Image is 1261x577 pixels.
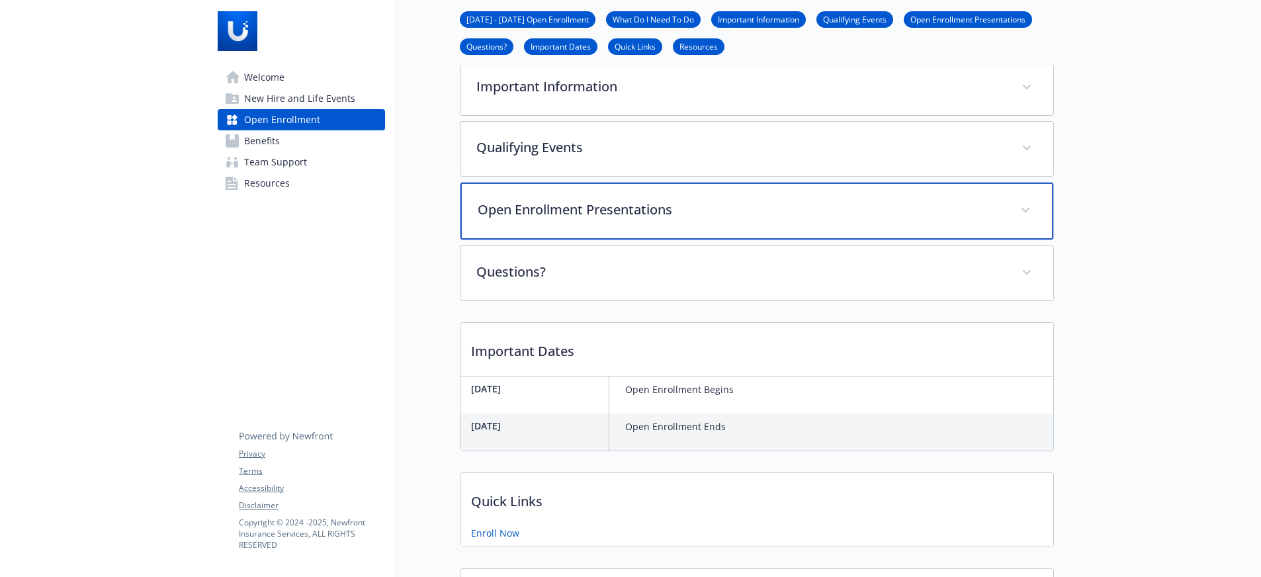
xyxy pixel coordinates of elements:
[460,13,595,25] a: [DATE] - [DATE] Open Enrollment
[460,61,1053,115] div: Important Information
[460,40,513,52] a: Questions?
[524,40,597,52] a: Important Dates
[471,526,519,540] a: Enroll Now
[218,173,385,194] a: Resources
[218,152,385,173] a: Team Support
[816,13,893,25] a: Qualifying Events
[460,122,1053,176] div: Qualifying Events
[476,138,1006,157] p: Qualifying Events
[244,130,280,152] span: Benefits
[471,382,603,396] p: [DATE]
[711,13,806,25] a: Important Information
[476,77,1006,97] p: Important Information
[471,419,603,433] p: [DATE]
[460,183,1053,240] div: Open Enrollment Presentations
[244,152,307,173] span: Team Support
[673,40,724,52] a: Resources
[904,13,1032,25] a: Open Enrollment Presentations
[606,13,701,25] a: What Do I Need To Do
[460,473,1053,522] p: Quick Links
[239,482,384,494] a: Accessibility
[239,517,384,551] p: Copyright © 2024 - 2025 , Newfront Insurance Services, ALL RIGHTS RESERVED
[218,67,385,88] a: Welcome
[625,382,734,398] p: Open Enrollment Begins
[478,200,1004,220] p: Open Enrollment Presentations
[239,448,384,460] a: Privacy
[244,109,320,130] span: Open Enrollment
[239,500,384,511] a: Disclaimer
[625,419,726,435] p: Open Enrollment Ends
[218,109,385,130] a: Open Enrollment
[244,173,290,194] span: Resources
[218,130,385,152] a: Benefits
[244,88,355,109] span: New Hire and Life Events
[608,40,662,52] a: Quick Links
[239,465,384,477] a: Terms
[244,67,284,88] span: Welcome
[460,323,1053,372] p: Important Dates
[460,246,1053,300] div: Questions?
[476,262,1006,282] p: Questions?
[218,88,385,109] a: New Hire and Life Events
